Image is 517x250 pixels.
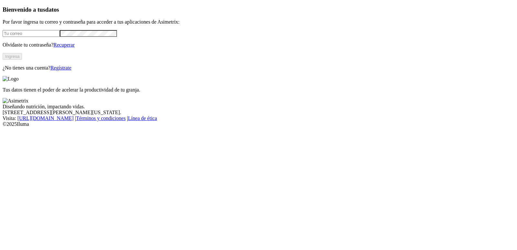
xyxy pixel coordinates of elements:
a: Términos y condiciones [76,115,126,121]
div: Diseñando nutrición, impactando vidas. [3,104,514,110]
p: Por favor ingresa tu correo y contraseña para acceder a tus aplicaciones de Asimetrix: [3,19,514,25]
div: © 2025 Iluma [3,121,514,127]
img: Asimetrix [3,98,28,104]
a: Recuperar [53,42,75,48]
p: ¿No tienes una cuenta? [3,65,514,71]
a: Línea de ética [128,115,157,121]
p: Olvidaste tu contraseña? [3,42,514,48]
input: Tu correo [3,30,60,37]
a: [URL][DOMAIN_NAME] [17,115,74,121]
div: [STREET_ADDRESS][PERSON_NAME][US_STATE]. [3,110,514,115]
div: Visita : | | [3,115,514,121]
h3: Bienvenido a tus [3,6,514,13]
span: datos [45,6,59,13]
button: Ingresa [3,53,22,60]
img: Logo [3,76,19,82]
a: Regístrate [50,65,71,71]
p: Tus datos tienen el poder de acelerar la productividad de tu granja. [3,87,514,93]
